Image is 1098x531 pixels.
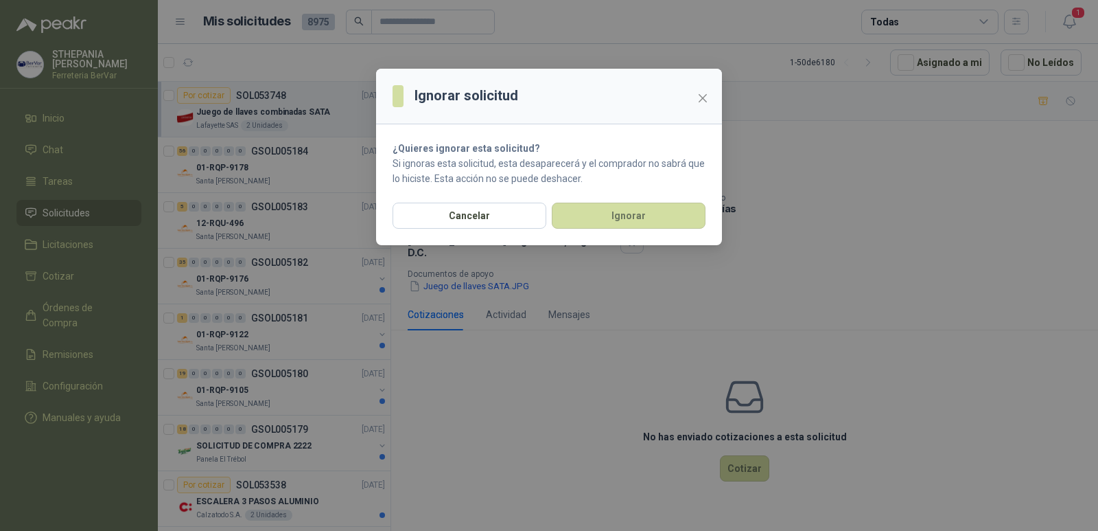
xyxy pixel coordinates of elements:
button: Ignorar [552,203,705,229]
button: Close [692,87,714,109]
p: Si ignoras esta solicitud, esta desaparecerá y el comprador no sabrá que lo hiciste. Esta acción ... [393,156,705,186]
span: close [697,93,708,104]
h3: Ignorar solicitud [414,85,518,106]
button: Cancelar [393,203,546,229]
strong: ¿Quieres ignorar esta solicitud? [393,143,540,154]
